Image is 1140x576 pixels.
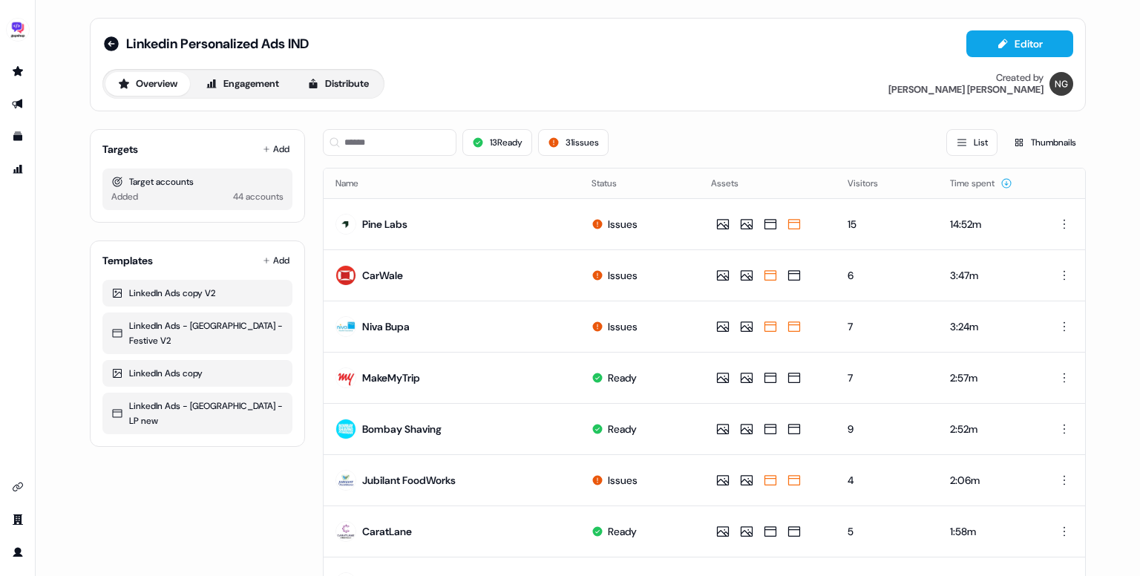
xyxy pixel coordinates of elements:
div: Niva Bupa [362,319,410,334]
div: Issues [608,473,638,488]
div: 3:47m [950,268,1025,283]
div: Ready [608,524,637,539]
div: CaratLane [362,524,412,539]
button: Add [260,139,292,160]
th: Assets [699,168,836,198]
div: 9 [848,422,926,436]
div: 1:58m [950,524,1025,539]
div: 2:06m [950,473,1025,488]
button: Visitors [848,170,896,197]
a: Go to outbound experience [6,92,30,116]
div: LinkedIn Ads - [GEOGRAPHIC_DATA] - LP new [111,399,284,428]
div: 15 [848,217,926,232]
img: Nikunj [1049,72,1073,96]
button: Thumbnails [1003,129,1086,156]
div: Jubilant FoodWorks [362,473,456,488]
a: Go to profile [6,540,30,564]
button: Editor [966,30,1073,57]
div: Added [111,189,138,204]
div: Issues [608,268,638,283]
div: LinkedIn Ads - [GEOGRAPHIC_DATA] - Festive V2 [111,318,284,348]
div: Templates [102,253,153,268]
div: 3:24m [950,319,1025,334]
div: 6 [848,268,926,283]
a: Go to attribution [6,157,30,181]
button: Name [335,170,376,197]
div: [PERSON_NAME] [PERSON_NAME] [888,84,1044,96]
a: Editor [966,38,1073,53]
button: 31issues [538,129,609,156]
div: 2:52m [950,422,1025,436]
div: 7 [848,319,926,334]
a: Go to prospects [6,59,30,83]
a: Go to integrations [6,475,30,499]
div: Target accounts [111,174,284,189]
button: Add [260,250,292,271]
div: Bombay Shaving [362,422,442,436]
div: Issues [608,319,638,334]
div: Ready [608,422,637,436]
button: Distribute [295,72,381,96]
div: Targets [102,142,138,157]
div: CarWale [362,268,403,283]
div: 4 [848,473,926,488]
div: 5 [848,524,926,539]
div: 2:57m [950,370,1025,385]
a: Go to templates [6,125,30,148]
div: LinkedIn Ads copy [111,366,284,381]
span: Linkedin Personalized Ads IND [126,35,309,53]
a: Go to team [6,508,30,531]
button: 13Ready [462,129,532,156]
button: Status [592,170,635,197]
button: List [946,129,997,156]
div: 44 accounts [233,189,284,204]
div: Pine Labs [362,217,407,232]
button: Overview [105,72,190,96]
div: MakeMyTrip [362,370,420,385]
button: Engagement [193,72,292,96]
button: Time spent [950,170,1012,197]
div: 14:52m [950,217,1025,232]
div: LinkedIn Ads copy V2 [111,286,284,301]
div: 7 [848,370,926,385]
div: Ready [608,370,637,385]
div: Issues [608,217,638,232]
div: Created by [996,72,1044,84]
